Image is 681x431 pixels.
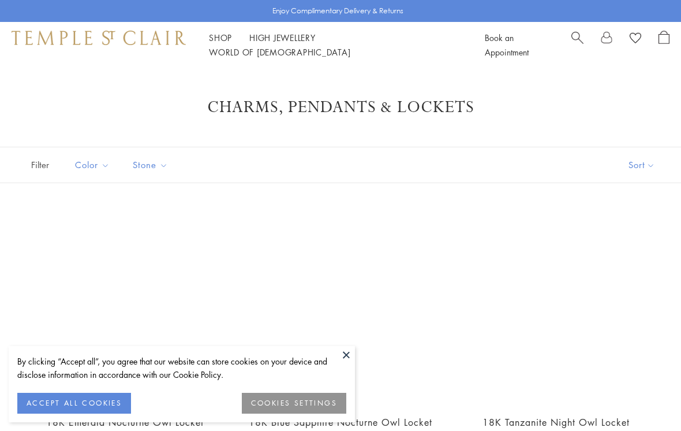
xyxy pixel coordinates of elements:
span: Stone [127,158,177,172]
a: 18K Emerald Nocturne Owl Locket [29,212,221,404]
a: 18K Emerald Nocturne Owl Locket [46,416,204,429]
a: 18K Tanzanite Night Owl Locket [460,212,652,404]
button: Show sort by [603,147,681,183]
a: Open Shopping Bag [658,31,669,60]
a: Book an Appointment [485,32,529,58]
iframe: Gorgias live chat messenger [623,377,669,419]
a: 18K Blue Sapphire Nocturne Owl Locket [249,416,432,429]
button: ACCEPT ALL COOKIES [17,393,131,414]
a: ShopShop [209,32,232,43]
a: High JewelleryHigh Jewellery [249,32,316,43]
span: Color [69,158,118,172]
a: Search [571,31,583,60]
a: World of [DEMOGRAPHIC_DATA]World of [DEMOGRAPHIC_DATA] [209,46,350,58]
img: Temple St. Clair [12,31,186,44]
nav: Main navigation [209,31,459,60]
button: COOKIES SETTINGS [242,393,346,414]
h1: Charms, Pendants & Lockets [46,97,635,118]
a: View Wishlist [630,31,641,48]
button: Color [66,152,118,178]
p: Enjoy Complimentary Delivery & Returns [272,5,403,17]
a: 18K Blue Sapphire Nocturne Owl Locket [244,212,436,404]
a: 18K Tanzanite Night Owl Locket [482,416,630,429]
button: Stone [124,152,177,178]
div: By clicking “Accept all”, you agree that our website can store cookies on your device and disclos... [17,355,346,381]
